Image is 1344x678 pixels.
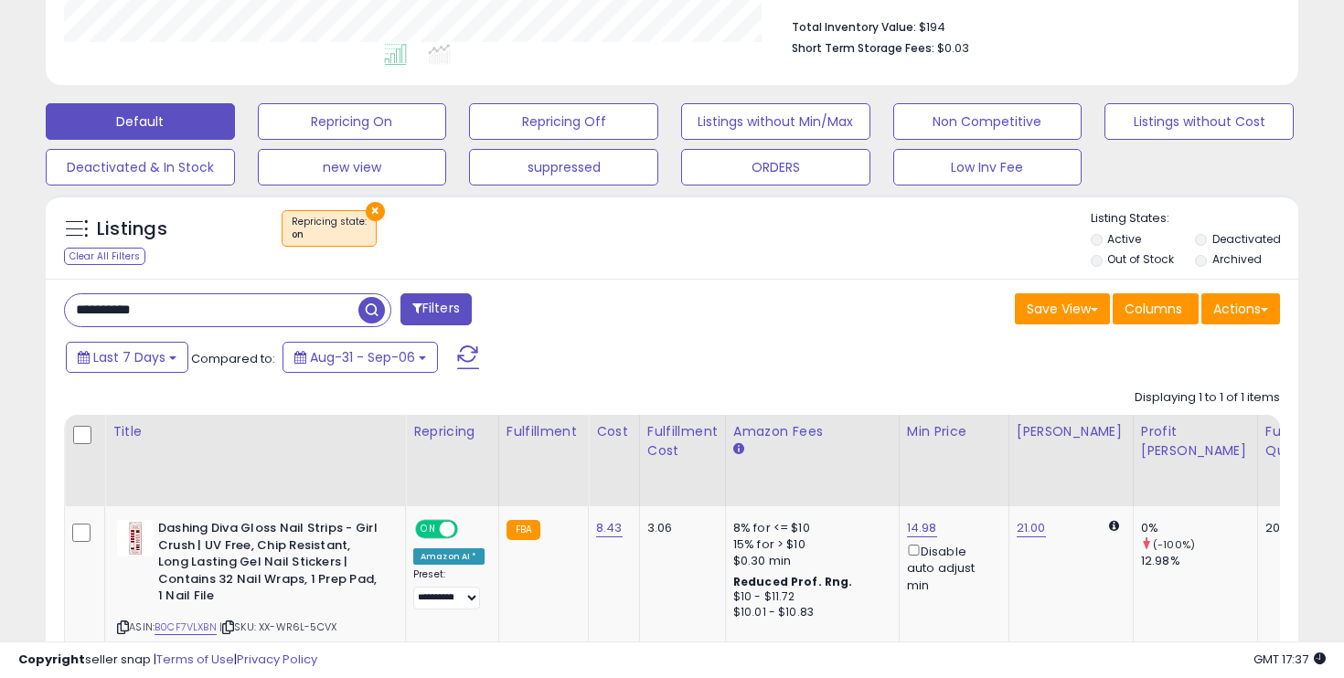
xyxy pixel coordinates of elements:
[1212,231,1281,247] label: Deactivated
[733,605,885,620] div: $10.01 - $10.83
[647,520,711,536] div: 3.06
[258,149,447,185] button: new view
[18,652,317,669] div: seller snap | |
[1091,210,1299,228] p: Listing States:
[400,293,472,325] button: Filters
[1201,293,1280,324] button: Actions
[937,39,969,57] span: $0.03
[1104,103,1294,140] button: Listings without Cost
[681,149,870,185] button: ORDERS
[907,422,1001,441] div: Min Price
[1107,231,1141,247] label: Active
[1135,389,1280,407] div: Displaying 1 to 1 of 1 items
[1113,293,1199,324] button: Columns
[647,422,718,461] div: Fulfillment Cost
[1212,251,1262,267] label: Archived
[1125,300,1182,318] span: Columns
[507,520,540,540] small: FBA
[733,441,744,458] small: Amazon Fees.
[733,589,885,605] div: $10 - $11.72
[907,541,995,594] div: Disable auto adjust min
[64,248,145,265] div: Clear All Filters
[733,553,885,569] div: $0.30 min
[413,568,485,609] div: Preset:
[792,15,1266,37] li: $194
[366,202,385,221] button: ×
[469,149,658,185] button: suppressed
[733,422,891,441] div: Amazon Fees
[413,422,491,441] div: Repricing
[155,620,217,635] a: B0CF7VLXBN
[292,215,367,242] span: Repricing state :
[93,348,165,366] span: Last 7 Days
[1107,251,1174,267] label: Out of Stock
[907,519,937,537] a: 14.98
[46,149,235,185] button: Deactivated & In Stock
[417,522,440,537] span: ON
[792,19,916,35] b: Total Inventory Value:
[46,103,235,140] button: Default
[596,422,632,441] div: Cost
[191,350,275,367] span: Compared to:
[455,522,485,537] span: OFF
[283,342,438,373] button: Aug-31 - Sep-06
[18,651,85,668] strong: Copyright
[117,520,154,556] img: 41mniuwXmAL._SL40_.jpg
[596,519,623,537] a: 8.43
[893,149,1083,185] button: Low Inv Fee
[1141,520,1257,536] div: 0%
[292,228,367,241] div: on
[1153,537,1195,552] small: (-100%)
[1141,422,1250,461] div: Profit [PERSON_NAME]
[219,620,336,634] span: | SKU: XX-WR6L-5CVX
[733,574,853,589] b: Reduced Prof. Rng.
[112,422,398,441] div: Title
[507,422,581,441] div: Fulfillment
[1265,422,1328,461] div: Fulfillable Quantity
[1017,519,1046,537] a: 21.00
[66,342,188,373] button: Last 7 Days
[156,651,234,668] a: Terms of Use
[733,536,885,553] div: 15% for > $10
[1253,651,1326,668] span: 2025-09-14 17:37 GMT
[237,651,317,668] a: Privacy Policy
[1265,520,1322,536] div: 20
[893,103,1083,140] button: Non Competitive
[1015,293,1110,324] button: Save View
[97,217,167,242] h5: Listings
[310,348,415,366] span: Aug-31 - Sep-06
[258,103,447,140] button: Repricing On
[681,103,870,140] button: Listings without Min/Max
[792,40,934,56] b: Short Term Storage Fees:
[1141,553,1257,569] div: 12.98%
[469,103,658,140] button: Repricing Off
[1017,422,1125,441] div: [PERSON_NAME]
[413,548,485,565] div: Amazon AI *
[158,520,380,609] b: Dashing Diva Gloss Nail Strips - Girl Crush | UV Free, Chip Resistant, Long Lasting Gel Nail Stic...
[733,520,885,536] div: 8% for <= $10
